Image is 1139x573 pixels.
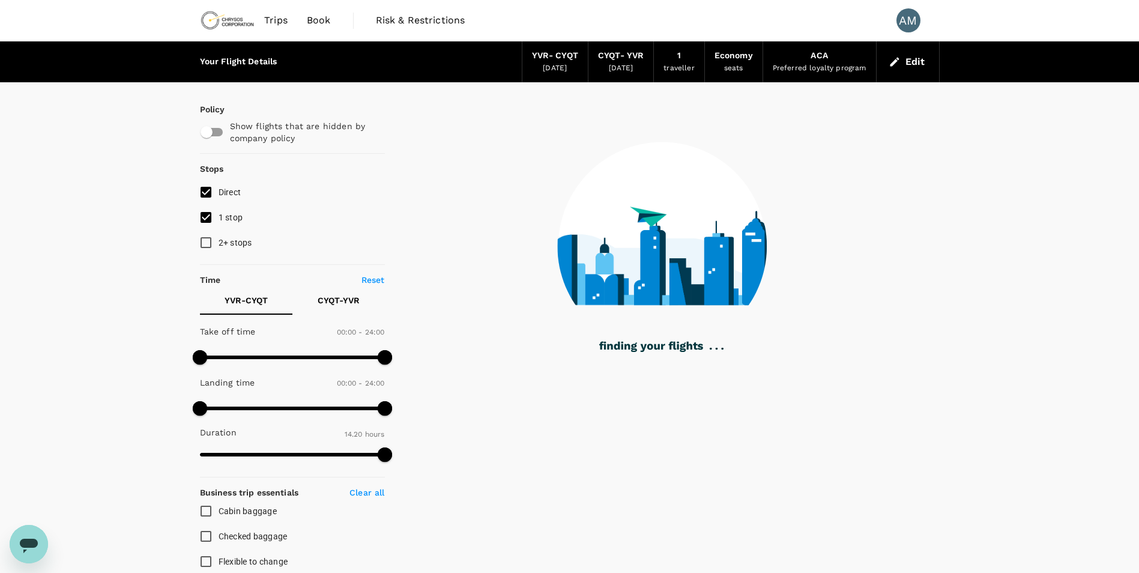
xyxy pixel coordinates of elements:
[219,213,243,222] span: 1 stop
[337,379,385,387] span: 00:00 - 24:00
[376,13,465,28] span: Risk & Restrictions
[200,426,237,438] p: Duration
[349,487,384,499] p: Clear all
[200,377,255,389] p: Landing time
[219,557,288,566] span: Flexible to change
[361,274,385,286] p: Reset
[200,274,221,286] p: Time
[532,49,578,62] div: YVR - CYQT
[896,8,920,32] div: AM
[307,13,331,28] span: Book
[677,49,681,62] div: 1
[200,7,255,34] img: Chrysos Corporation
[200,164,224,174] strong: Stops
[721,348,724,350] g: .
[200,103,211,115] p: Policy
[710,348,712,350] g: .
[663,62,694,74] div: traveller
[200,55,277,68] div: Your Flight Details
[599,342,703,353] g: finding your flights
[598,49,644,62] div: CYQT - YVR
[609,62,633,74] div: [DATE]
[337,328,385,336] span: 00:00 - 24:00
[219,187,241,197] span: Direct
[219,238,252,247] span: 2+ stops
[219,506,277,516] span: Cabin baggage
[10,525,48,563] iframe: Button to launch messaging window
[225,294,268,306] p: YVR - CYQT
[715,49,753,62] div: Economy
[264,13,288,28] span: Trips
[318,294,360,306] p: CYQT - YVR
[230,120,376,144] p: Show flights that are hidden by company policy
[345,430,385,438] span: 14.20 hours
[200,326,256,338] p: Take off time
[715,348,718,350] g: .
[773,62,866,74] div: Preferred loyalty program
[200,488,299,497] strong: Business trip essentials
[724,62,743,74] div: seats
[886,52,929,71] button: Edit
[543,62,567,74] div: [DATE]
[219,532,288,541] span: Checked baggage
[811,49,827,62] div: ACA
